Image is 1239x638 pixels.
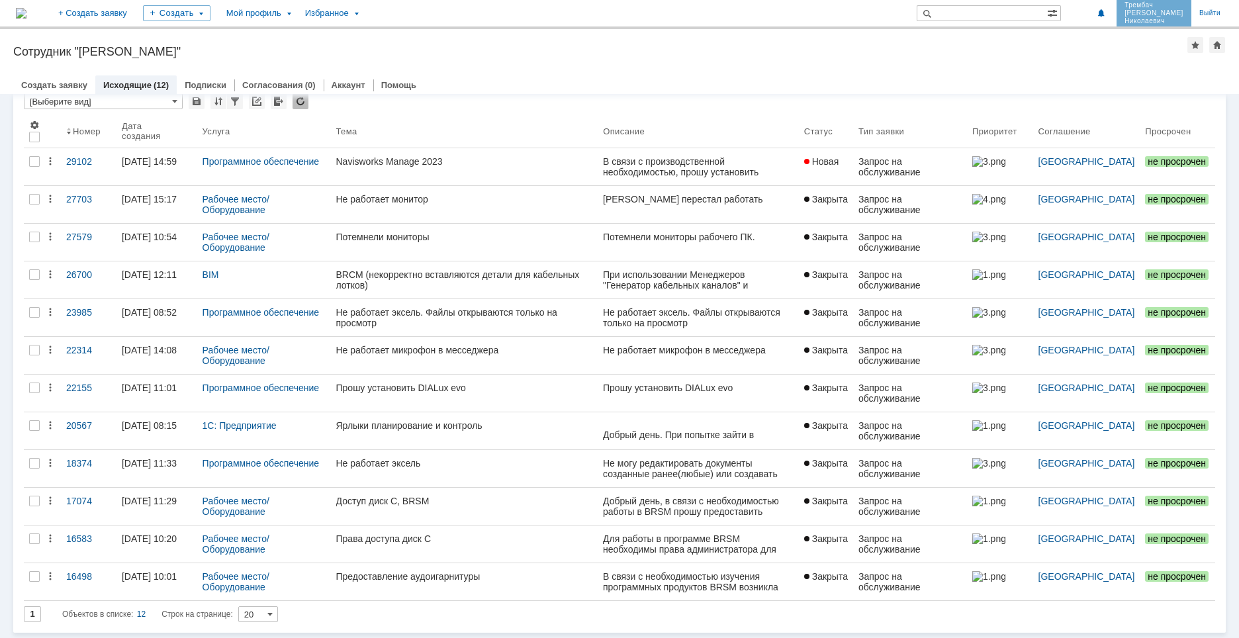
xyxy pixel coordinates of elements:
div: 27703 [66,194,111,205]
div: 29102 [66,156,111,167]
div: [DATE] 15:17 [122,194,177,205]
a: Закрыта [799,261,853,298]
a: Закрыта [799,299,853,336]
div: [DATE] 14:08 [122,345,177,355]
a: [GEOGRAPHIC_DATA] [1038,383,1135,393]
img: 3.png [972,383,1005,393]
a: BRCM (некорректно вставляются детали для кабельных лотков) [331,261,598,298]
img: 3.png [972,232,1005,242]
span: Закрыта [804,496,848,506]
div: Действия [45,496,56,506]
a: [GEOGRAPHIC_DATA] [1038,571,1135,582]
a: [GEOGRAPHIC_DATA] [1038,156,1135,167]
div: 16498 [66,571,111,582]
a: не просрочен [1140,186,1215,223]
a: [GEOGRAPHIC_DATA] [1038,269,1135,280]
div: Действия [45,232,56,242]
th: Дата создания [116,114,197,148]
span: Закрыта [804,533,848,544]
div: BRCM (некорректно вставляются детали для кабельных лотков) [336,269,593,291]
a: не просрочен [1140,148,1215,185]
img: 1.png [972,533,1005,544]
a: [DATE] 10:20 [116,525,197,563]
a: Согласования [242,80,303,90]
a: 16583 [61,525,116,563]
div: Запрос на обслуживание [858,571,962,592]
div: Просрочен [1145,126,1191,136]
div: (12) [154,80,169,90]
a: Запрос на обслуживание [853,186,967,223]
a: 1.png [967,488,1033,525]
div: Сохранить вид [189,93,205,109]
a: Прошу установить DIALux evo [331,375,598,412]
a: [DATE] 10:01 [116,563,197,600]
span: Закрыта [804,269,848,280]
span: trembach [91,291,128,300]
span: не просрочен [1145,269,1209,280]
div: Прошу установить DIALux evo [336,383,593,393]
div: Действия [45,307,56,318]
div: [DATE] 12:11 [122,269,177,280]
a: 1.png [967,261,1033,298]
a: Запрос на обслуживание [853,299,967,336]
span: [PERSON_NAME] [1124,9,1183,17]
a: Рабочее место/Оборудование [203,345,269,366]
a: Перейти на домашнюю страницу [16,8,26,19]
a: Создать заявку [21,80,87,90]
div: 22155 [66,383,111,393]
div: Запрос на обслуживание [858,496,962,517]
a: [GEOGRAPHIC_DATA] [1038,496,1135,506]
a: Программное обеспечение [203,383,320,393]
div: Ярлыки планирование и контроль [336,420,593,431]
div: Тип заявки [858,126,904,136]
a: 1.png [967,525,1033,563]
a: Запрос на обслуживание [853,337,967,374]
a: Закрыта [799,186,853,223]
a: 3.png [967,375,1033,412]
span: Закрыта [804,571,848,582]
a: Рабочее место/Оборудование [203,533,269,555]
span: Закрыта [804,307,848,318]
a: Закрыта [799,563,853,600]
div: Доступ диск С, BRSM [336,496,593,506]
div: 22314 [66,345,111,355]
a: 3.png [967,299,1033,336]
div: Запрос на обслуживание [858,383,962,404]
th: Услуга [197,114,331,148]
span: Настройки [29,120,40,130]
span: не просрочен [1145,571,1209,582]
a: BIM [203,269,219,280]
a: Закрыта [799,450,853,487]
div: 17074 [66,496,111,506]
a: [GEOGRAPHIC_DATA] [1038,232,1135,242]
a: 3.png [967,450,1033,487]
img: 3.png [972,458,1005,469]
span: . [154,291,156,300]
div: Сотрудник "[PERSON_NAME]" [13,45,1187,58]
a: [GEOGRAPHIC_DATA] [1038,194,1135,205]
span: Закрыта [804,232,848,242]
a: Помощь [381,80,416,90]
div: Номер [73,126,101,136]
div: [DATE] 10:20 [122,533,177,544]
a: [DATE] 11:01 [116,375,197,412]
div: Сортировка... [210,93,226,109]
div: Действия [45,194,56,205]
div: Запрос на обслуживание [858,420,962,441]
a: Не работает эксель. Файлы открываются только на просмотр [331,299,598,336]
span: не просрочен [1145,232,1209,242]
div: Запрос на обслуживание [858,345,962,366]
span: не просрочен [1145,420,1209,431]
a: Рабочее место/Оборудование [203,496,269,517]
span: Николаевич [1124,17,1183,25]
div: (0) [305,80,316,90]
a: [GEOGRAPHIC_DATA] [1038,533,1135,544]
a: Не работает эксель [331,450,598,487]
a: 1С: Предприятие [203,420,277,431]
img: 4.png [972,194,1005,205]
span: [PHONE_NUMBER] [13,271,93,281]
a: 17074 [61,488,116,525]
a: [GEOGRAPHIC_DATA] [1038,420,1135,431]
a: [PERSON_NAME].trembach@giap.ru [16,291,163,300]
a: 23985 [61,299,116,336]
